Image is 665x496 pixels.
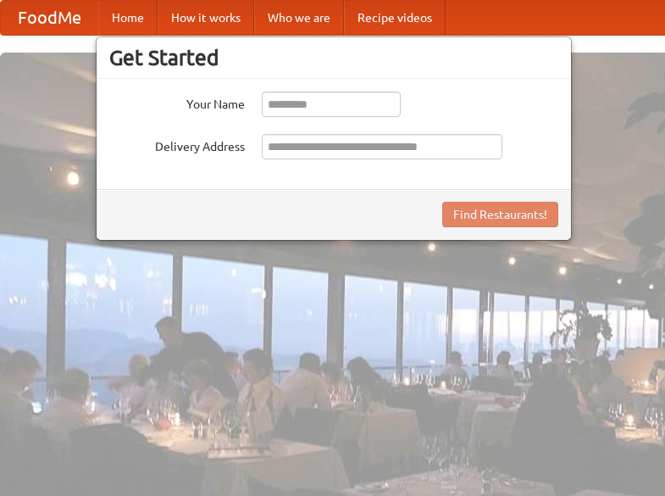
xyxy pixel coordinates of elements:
[442,202,558,227] button: Find Restaurants!
[109,134,245,155] label: Delivery Address
[254,1,344,35] a: Who we are
[344,1,446,35] a: Recipe videos
[98,1,158,35] a: Home
[158,1,254,35] a: How it works
[109,45,558,70] h3: Get Started
[1,1,98,35] a: FoodMe
[109,92,245,113] label: Your Name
